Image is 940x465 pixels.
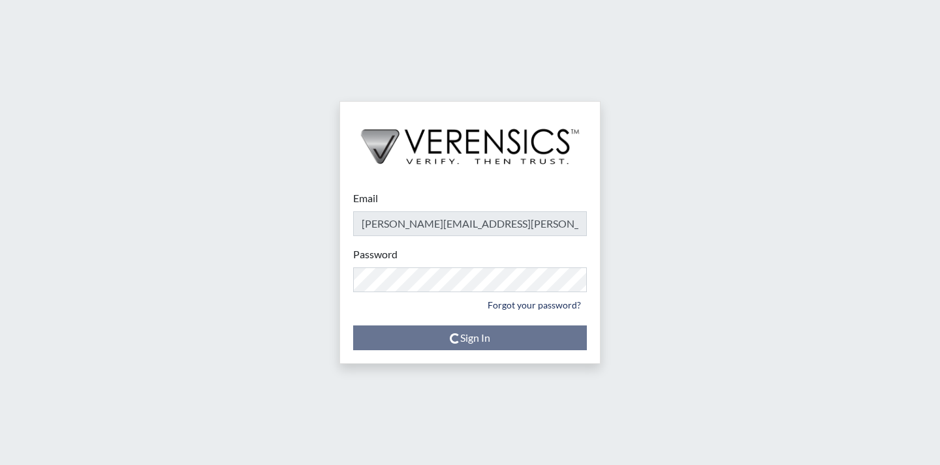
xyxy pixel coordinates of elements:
input: Email [353,211,587,236]
img: logo-wide-black.2aad4157.png [340,102,600,177]
a: Forgot your password? [482,295,587,315]
button: Sign In [353,325,587,350]
label: Password [353,247,398,262]
label: Email [353,190,378,206]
